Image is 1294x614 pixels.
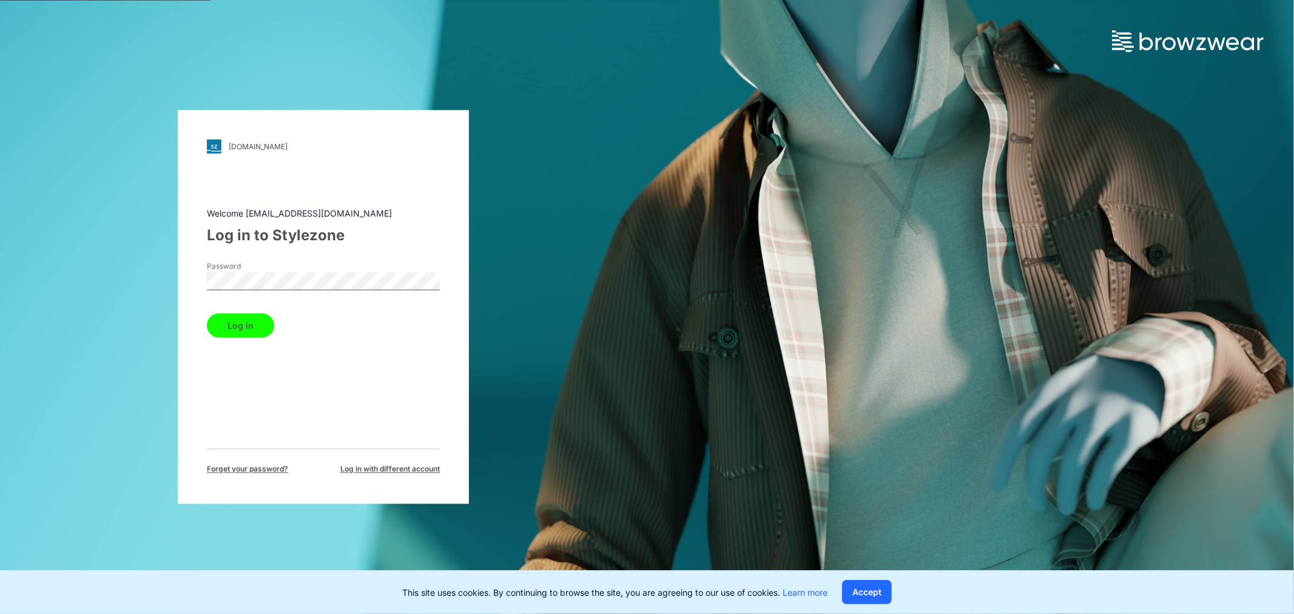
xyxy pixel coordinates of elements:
img: svg+xml;base64,PHN2ZyB3aWR0aD0iMjgiIGhlaWdodD0iMjgiIHZpZXdCb3g9IjAgMCAyOCAyOCIgZmlsbD0ibm9uZSIgeG... [207,140,221,154]
div: Welcome [EMAIL_ADDRESS][DOMAIN_NAME] [207,207,440,220]
a: Learn more [783,587,827,598]
label: Password [207,261,292,272]
button: Log in [207,314,274,338]
span: Log in with different account [340,464,440,475]
p: This site uses cookies. By continuing to browse the site, you are agreeing to our use of cookies. [402,586,827,599]
button: Accept [842,580,892,604]
a: [DOMAIN_NAME] [207,140,440,154]
img: browzwear-logo.73288ffb.svg [1112,30,1264,52]
div: Log in to Stylezone [207,225,440,247]
div: [DOMAIN_NAME] [229,142,288,151]
span: Forget your password? [207,464,288,475]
